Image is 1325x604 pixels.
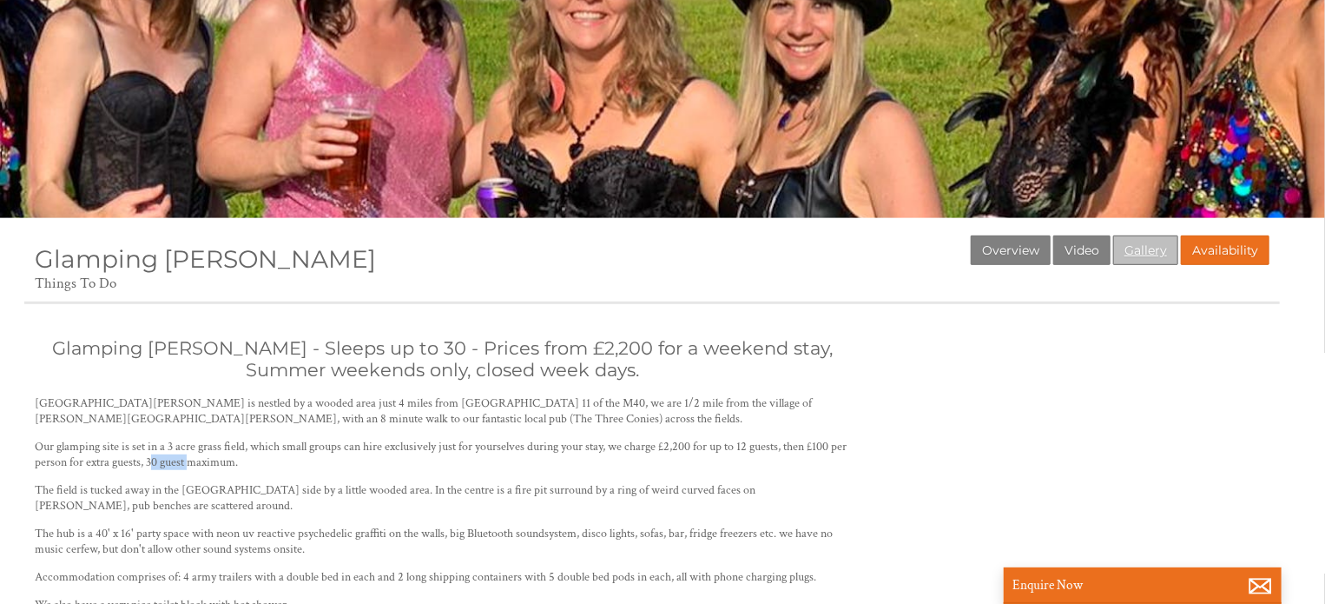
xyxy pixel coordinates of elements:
[35,337,851,381] h2: Glamping [PERSON_NAME] - Sleeps up to 30 - Prices from £2,200 for a weekend stay, Summer weekends...
[971,236,1051,265] a: Overview
[35,526,851,557] p: The hub is a 40' x 16' party space with neon uv reactive psychedelic graffiti on the walls, big B...
[1113,236,1178,265] a: Gallery
[35,439,851,470] p: Our glamping site is set in a 3 acre grass field, which small groups can hire exclusively just fo...
[35,274,116,293] a: Things To Do
[1181,236,1269,265] a: Availability
[35,244,376,274] a: Glamping [PERSON_NAME]
[35,569,851,585] p: Accommodation comprises of: 4 army trailers with a double bed in each and 2 long shipping contain...
[35,482,851,514] p: The field is tucked away in the [GEOGRAPHIC_DATA] side by a little wooded area. In the centre is ...
[1053,236,1111,265] a: Video
[35,395,851,427] p: [GEOGRAPHIC_DATA][PERSON_NAME] is nestled by a wooded area just 4 miles from [GEOGRAPHIC_DATA] 11...
[1012,576,1273,594] p: Enquire Now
